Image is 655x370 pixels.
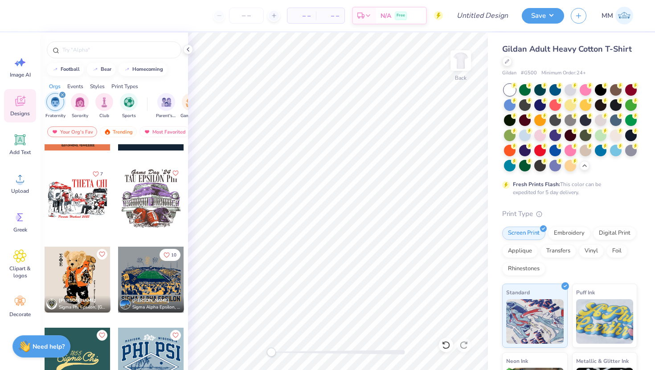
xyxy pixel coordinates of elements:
[502,44,632,54] span: Gildan Adult Heavy Cotton T-Shirt
[51,129,58,135] img: most_fav.gif
[123,67,131,72] img: trend_line.gif
[450,7,515,24] input: Untitled Design
[33,342,65,351] strong: Need help?
[541,69,586,77] span: Minimum Order: 24 +
[381,11,391,20] span: N/A
[100,172,103,176] span: 7
[100,126,137,137] div: Trending
[50,97,60,107] img: Fraternity Image
[89,168,107,180] button: Like
[9,149,31,156] span: Add Text
[452,52,470,69] img: Back
[522,8,564,24] button: Save
[97,330,107,341] button: Like
[139,126,190,137] div: Most Favorited
[156,93,176,119] div: filter for Parent's Weekend
[576,288,595,297] span: Puff Ink
[293,11,311,20] span: – –
[72,113,88,119] span: Sorority
[132,304,180,311] span: Sigma Alpha Epsilon, [US_STATE][GEOGRAPHIC_DATA]
[180,93,201,119] button: filter button
[120,93,138,119] div: filter for Sports
[132,297,169,304] span: [PERSON_NAME]
[120,93,138,119] button: filter button
[49,82,61,90] div: Orgs
[5,265,35,279] span: Clipart & logos
[579,244,604,258] div: Vinyl
[45,113,65,119] span: Fraternity
[104,129,111,135] img: trending.gif
[75,97,85,107] img: Sorority Image
[615,7,633,24] img: Macy Mccollough
[170,330,181,341] button: Like
[71,93,89,119] div: filter for Sorority
[170,168,181,179] button: Like
[95,93,113,119] button: filter button
[10,71,31,78] span: Image AI
[52,67,59,72] img: trend_line.gif
[160,249,180,261] button: Like
[502,209,637,219] div: Print Type
[506,356,528,366] span: Neon Ink
[47,126,97,137] div: Your Org's Fav
[156,93,176,119] button: filter button
[521,69,537,77] span: # G500
[67,82,83,90] div: Events
[321,11,339,20] span: – –
[10,110,30,117] span: Designs
[45,93,65,119] div: filter for Fraternity
[506,299,564,344] img: Standard
[540,244,576,258] div: Transfers
[92,67,99,72] img: trend_line.gif
[132,67,163,72] div: homecoming
[122,113,136,119] span: Sports
[502,227,545,240] div: Screen Print
[513,181,560,188] strong: Fresh Prints Flash:
[59,297,96,304] span: [PERSON_NAME]
[101,67,111,72] div: bear
[171,253,176,257] span: 10
[61,67,80,72] div: football
[90,82,105,90] div: Styles
[602,11,613,21] span: MM
[267,348,276,357] div: Accessibility label
[548,227,590,240] div: Embroidery
[124,97,134,107] img: Sports Image
[95,93,113,119] div: filter for Club
[506,288,530,297] span: Standard
[47,63,84,76] button: football
[180,113,201,119] span: Game Day
[180,93,201,119] div: filter for Game Day
[161,97,172,107] img: Parent's Weekend Image
[45,93,65,119] button: filter button
[59,304,107,311] span: Sigma Phi Epsilon, [GEOGRAPHIC_DATA][US_STATE]
[143,129,151,135] img: most_fav.gif
[513,180,622,196] div: This color can be expedited for 5 day delivery.
[99,113,109,119] span: Club
[111,82,138,90] div: Print Types
[455,74,467,82] div: Back
[397,12,405,19] span: Free
[606,244,627,258] div: Foil
[502,262,545,276] div: Rhinestones
[598,7,637,24] a: MM
[11,187,29,195] span: Upload
[576,356,629,366] span: Metallic & Glitter Ink
[576,299,634,344] img: Puff Ink
[502,69,516,77] span: Gildan
[593,227,636,240] div: Digital Print
[186,97,196,107] img: Game Day Image
[87,63,115,76] button: bear
[119,63,167,76] button: homecoming
[156,113,176,119] span: Parent's Weekend
[99,97,109,107] img: Club Image
[61,45,176,54] input: Try "Alpha"
[71,93,89,119] button: filter button
[502,244,538,258] div: Applique
[97,249,107,260] button: Like
[13,226,27,233] span: Greek
[9,311,31,318] span: Decorate
[229,8,264,24] input: – –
